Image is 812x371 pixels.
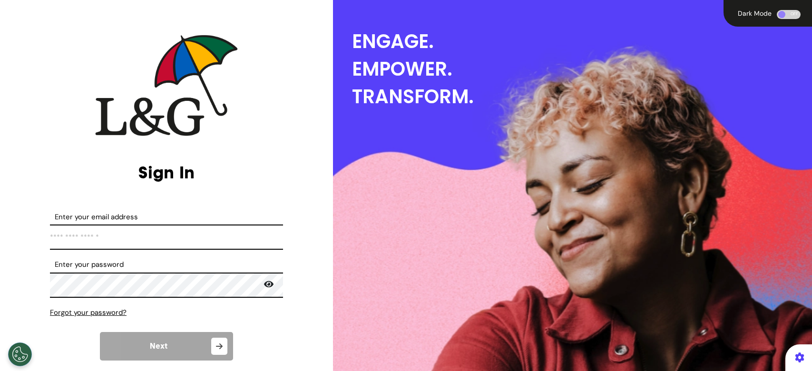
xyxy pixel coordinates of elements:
label: Enter your password [50,259,283,270]
div: TRANSFORM. [352,83,812,110]
span: Next [150,342,167,350]
div: Dark Mode [735,10,774,17]
label: Enter your email address [50,212,283,223]
button: Open Preferences [8,342,32,366]
button: Next [100,332,233,361]
img: company logo [95,35,238,136]
h2: Sign In [50,162,283,183]
div: OFF [777,10,801,19]
div: ENGAGE. [352,28,812,55]
span: Forgot your password? [50,308,127,317]
div: EMPOWER. [352,55,812,83]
